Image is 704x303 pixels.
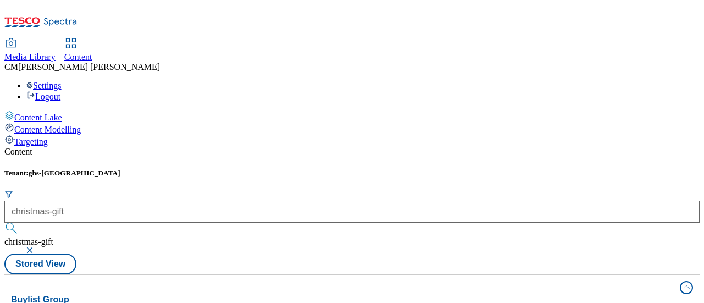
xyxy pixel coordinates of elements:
[4,62,18,71] span: CM
[64,39,92,62] a: Content
[4,111,700,123] a: Content Lake
[64,52,92,62] span: Content
[4,39,56,62] a: Media Library
[14,125,81,134] span: Content Modelling
[29,169,120,177] span: ghs-[GEOGRAPHIC_DATA]
[4,254,76,274] button: Stored View
[26,81,62,90] a: Settings
[4,201,700,223] input: Search
[14,137,48,146] span: Targeting
[18,62,160,71] span: [PERSON_NAME] [PERSON_NAME]
[4,52,56,62] span: Media Library
[4,135,700,147] a: Targeting
[4,190,13,199] svg: Search Filters
[4,123,700,135] a: Content Modelling
[4,147,700,157] div: Content
[4,237,53,246] span: christmas-gift
[14,113,62,122] span: Content Lake
[4,169,700,178] h5: Tenant:
[26,92,61,101] a: Logout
